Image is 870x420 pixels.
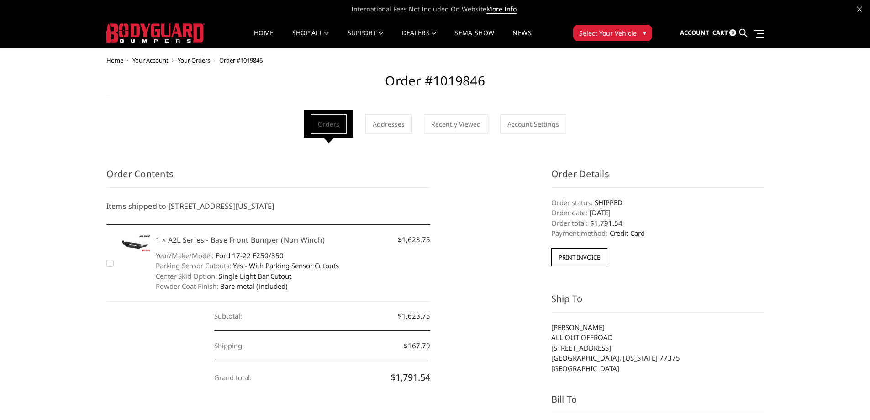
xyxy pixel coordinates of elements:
[156,250,214,261] dt: Year/Make/Model:
[680,21,709,45] a: Account
[551,228,607,239] dt: Payment method:
[311,114,347,134] a: Orders
[398,234,430,245] span: $1,623.75
[156,250,431,261] dd: Ford 17-22 F250/350
[106,167,431,188] h3: Order Contents
[551,218,588,229] dt: Order total:
[551,197,592,208] dt: Order status:
[132,56,169,64] a: Your Account
[551,207,587,218] dt: Order date:
[643,28,646,37] span: ▾
[156,281,218,292] dt: Powder Coat Finish:
[156,281,431,292] dd: Bare metal (included)
[551,228,764,239] dd: Credit Card
[156,271,431,282] dd: Single Light Bar Cutout
[214,301,242,331] dt: Subtotal:
[214,331,430,361] dd: $167.79
[156,271,217,282] dt: Center Skid Option:
[551,393,764,413] h3: Bill To
[292,30,329,48] a: shop all
[219,56,263,64] span: Order #1019846
[551,353,764,363] li: [GEOGRAPHIC_DATA], [US_STATE] 77375
[573,25,652,41] button: Select Your Vehicle
[365,114,412,134] a: Addresses
[551,322,764,333] li: [PERSON_NAME]
[214,331,244,361] dt: Shipping:
[551,292,764,313] h3: Ship To
[729,29,736,36] span: 0
[500,114,566,134] a: Account Settings
[551,207,764,218] dd: [DATE]
[254,30,274,48] a: Home
[119,234,151,252] img: A2L Series - Base Front Bumper (Non Winch)
[214,301,430,331] dd: $1,623.75
[348,30,384,48] a: Support
[579,28,637,38] span: Select Your Vehicle
[214,361,430,394] dd: $1,791.54
[156,261,431,271] dd: Yes - With Parking Sensor Cutouts
[712,28,728,37] span: Cart
[106,73,764,96] h2: Order #1019846
[156,234,431,245] h5: 1 × A2L Series - Base Front Bumper (Non Winch)
[106,56,123,64] a: Home
[178,56,210,64] a: Your Orders
[214,363,252,393] dt: Grand total:
[512,30,531,48] a: News
[551,343,764,353] li: [STREET_ADDRESS]
[486,5,517,14] a: More Info
[551,218,764,229] dd: $1,791.54
[712,21,736,45] a: Cart 0
[551,197,764,208] dd: SHIPPED
[424,114,488,134] a: Recently Viewed
[551,167,764,188] h3: Order Details
[680,28,709,37] span: Account
[106,201,431,212] h5: Items shipped to [STREET_ADDRESS][US_STATE]
[551,363,764,374] li: [GEOGRAPHIC_DATA]
[402,30,437,48] a: Dealers
[551,332,764,343] li: ALL OUT OFFROAD
[156,261,231,271] dt: Parking Sensor Cutouts:
[106,23,205,43] img: BODYGUARD BUMPERS
[454,30,494,48] a: SEMA Show
[551,248,607,266] button: Print Invoice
